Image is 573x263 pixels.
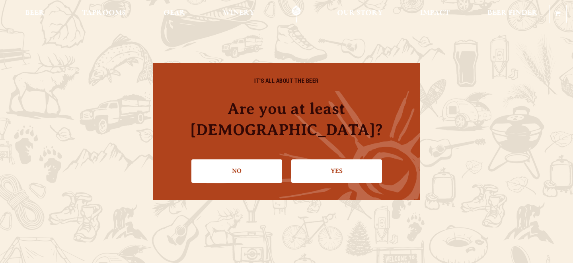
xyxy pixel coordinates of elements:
[415,5,455,23] a: Impact
[77,5,131,23] a: Taprooms
[420,10,450,16] span: Impact
[223,10,255,16] span: Winery
[191,159,282,183] a: No
[169,98,404,140] h4: Are you at least [DEMOGRAPHIC_DATA]?
[281,5,311,23] a: Odell Home
[164,10,185,16] span: Gear
[332,5,388,23] a: Our Story
[158,5,191,23] a: Gear
[291,159,382,183] a: Confirm I'm 21 or older
[487,10,538,16] span: Beer Finder
[82,10,126,16] span: Taprooms
[169,79,404,86] h6: IT'S ALL ABOUT THE BEER
[218,5,260,23] a: Winery
[482,5,543,23] a: Beer Finder
[337,10,383,16] span: Our Story
[25,10,45,16] span: Beer
[20,5,50,23] a: Beer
